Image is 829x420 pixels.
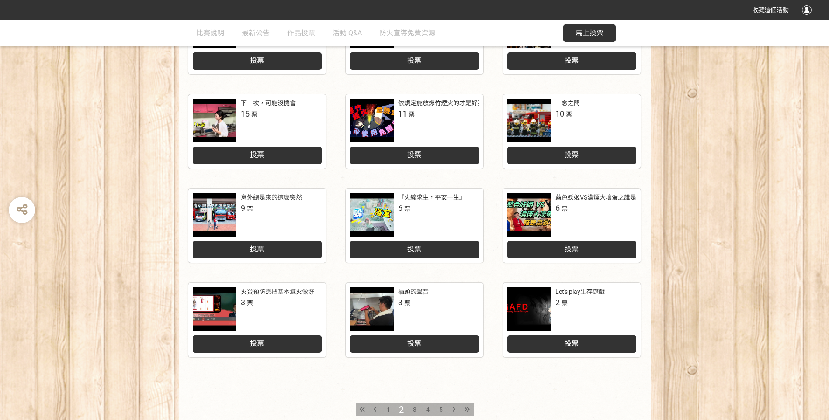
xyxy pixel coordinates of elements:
span: 票 [562,205,568,212]
div: 一念之間 [555,99,580,108]
span: 3 [241,298,245,307]
a: 活動 Q&A [333,20,362,46]
a: 作品投票 [287,20,315,46]
a: 意外總是來的這麼突然9票投票 [188,189,326,263]
div: 依規定施放爆竹煙火的才是好孩子! [398,99,492,108]
span: 5 [439,406,443,413]
span: 投票 [565,339,579,348]
div: 藍色妖姬VS濃煙大壞蛋之誰是贏家？ [555,193,655,202]
span: 投票 [250,245,264,253]
span: 票 [404,205,410,212]
span: 3 [398,298,402,307]
span: 6 [555,203,560,213]
span: 活動 Q&A [333,29,362,37]
span: 投票 [565,56,579,65]
div: 下一次，可能沒機會 [241,99,296,108]
div: Let's play生存遊戲 [555,287,605,296]
span: 比賽說明 [196,29,224,37]
span: 投票 [407,339,421,348]
a: 一念之間10票投票 [503,94,641,169]
span: 11 [398,109,407,118]
a: 比賽說明 [196,20,224,46]
span: 票 [251,111,257,118]
span: 投票 [250,339,264,348]
span: 投票 [250,56,264,65]
a: 依規定施放爆竹煙火的才是好孩子!11票投票 [346,94,483,169]
a: 防火宣導免費資源 [379,20,435,46]
span: 3 [413,406,416,413]
div: 插頭的聲音 [398,287,429,296]
span: 4 [426,406,430,413]
a: Let's play生存遊戲2票投票 [503,283,641,357]
span: 9 [241,203,245,213]
a: 下一次，可能沒機會15票投票 [188,94,326,169]
button: 馬上投票 [563,24,616,42]
span: 票 [247,205,253,212]
div: 火災預防需把基本滅火做好 [241,287,314,296]
div: 『火線求生，平安一生』 [398,193,465,202]
span: 最新公告 [242,29,270,37]
a: 最新公告 [242,20,270,46]
div: 意外總是來的這麼突然 [241,193,302,202]
span: 15 [241,109,250,118]
span: 投票 [407,151,421,159]
span: 投票 [407,245,421,253]
span: 票 [247,300,253,306]
span: 投票 [565,245,579,253]
a: 『火線求生，平安一生』6票投票 [346,189,483,263]
span: 投票 [250,151,264,159]
span: 作品投票 [287,29,315,37]
a: 插頭的聲音3票投票 [346,283,483,357]
span: 10 [555,109,564,118]
span: 馬上投票 [576,29,604,37]
span: 投票 [407,56,421,65]
span: 票 [404,300,410,306]
span: 收藏這個活動 [752,7,789,14]
span: 防火宣導免費資源 [379,29,435,37]
a: 藍色妖姬VS濃煙大壞蛋之誰是贏家？6票投票 [503,189,641,263]
span: 票 [562,300,568,306]
span: 票 [409,111,415,118]
span: 2 [399,404,404,415]
span: 2 [555,298,560,307]
span: 投票 [565,151,579,159]
a: 火災預防需把基本滅火做好3票投票 [188,283,326,357]
span: 1 [387,406,390,413]
span: 票 [566,111,572,118]
span: 6 [398,203,402,213]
